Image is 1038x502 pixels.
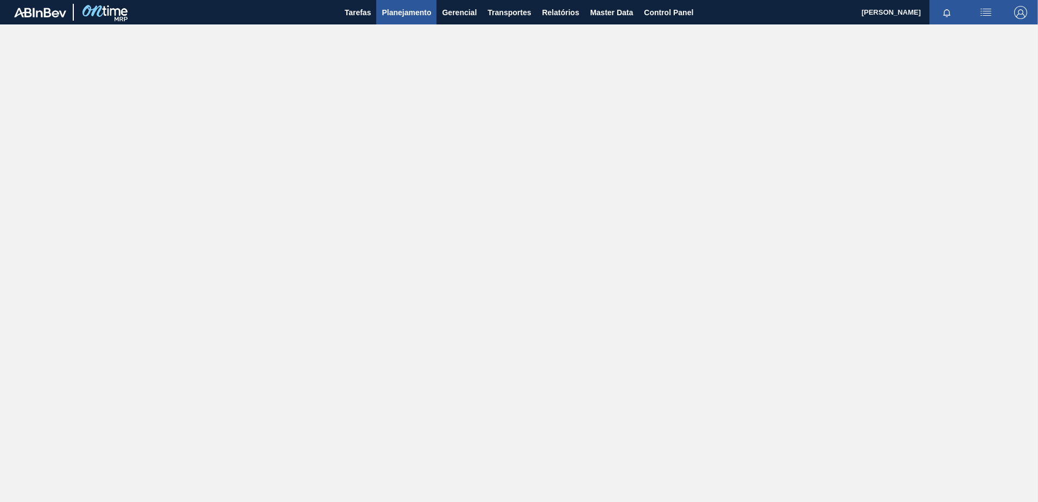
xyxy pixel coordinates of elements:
[1014,6,1027,19] img: Logout
[644,6,693,19] span: Control Panel
[382,6,431,19] span: Planejamento
[929,5,964,20] button: Notificações
[542,6,579,19] span: Relatórios
[14,8,66,17] img: TNhmsLtSVTkK8tSr43FrP2fwEKptu5GPRR3wAAAABJRU5ErkJggg==
[488,6,531,19] span: Transportes
[979,6,992,19] img: userActions
[590,6,633,19] span: Master Data
[345,6,371,19] span: Tarefas
[442,6,477,19] span: Gerencial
